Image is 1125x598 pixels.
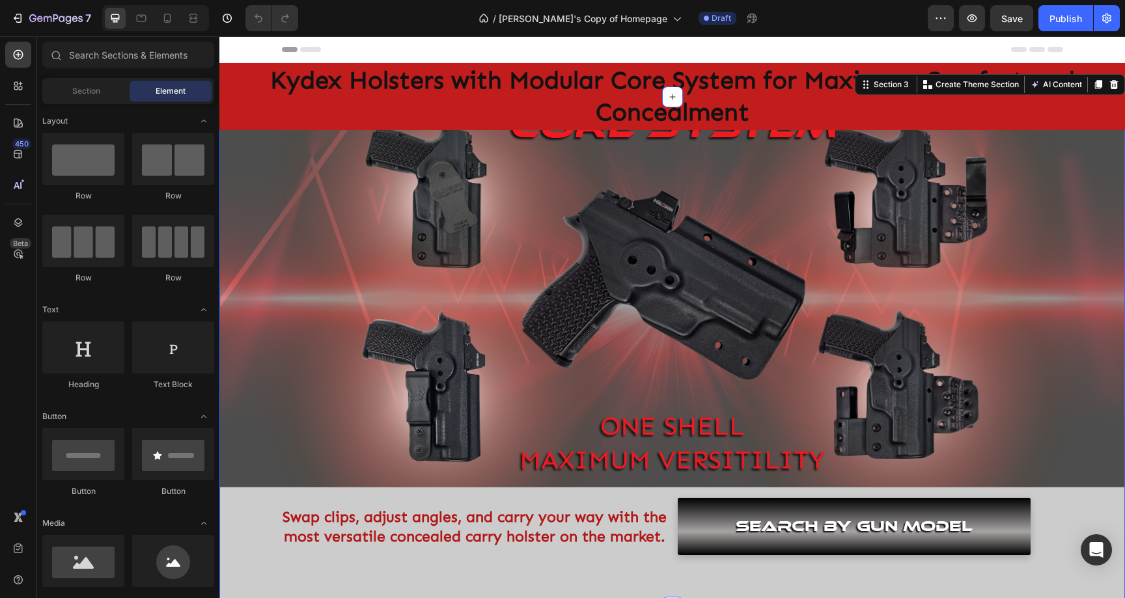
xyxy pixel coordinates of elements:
p: SEARCH BY Gun MODEL [516,477,753,503]
div: Button [42,485,124,497]
button: 7 [5,5,97,31]
div: Section 3 [652,42,692,54]
div: Beta [10,238,31,249]
span: Button [42,411,66,422]
span: Core system [290,70,617,109]
span: Layout [42,115,68,127]
span: Toggle open [193,299,214,320]
div: Open Intercom Messenger [1081,534,1112,565]
button: Publish [1038,5,1093,31]
span: / [493,12,496,25]
div: Button [132,485,214,497]
span: Text [42,304,59,316]
a: SEARCH BY Gun MODEL [458,461,811,519]
div: Row [42,190,124,202]
div: 450 [12,139,31,149]
button: AI Content [808,40,865,56]
iframe: Design area [219,36,1125,598]
button: Save [990,5,1033,31]
span: Toggle open [193,406,214,427]
p: MAXIMUM VERSITILITY [74,407,832,441]
input: Search Sections & Elements [42,42,214,68]
div: Publish [1049,12,1082,25]
span: Save [1001,13,1023,24]
div: Row [132,190,214,202]
span: Element [156,85,186,97]
div: Undo/Redo [245,5,298,31]
div: Text Block [132,379,214,390]
div: Heading [42,379,124,390]
p: ONE SHELL [74,373,832,407]
span: Media [42,517,65,529]
span: Section [72,85,100,97]
div: Row [132,272,214,284]
span: [PERSON_NAME]'s Copy of Homepage [499,12,667,25]
span: Draft [712,12,731,24]
span: Toggle open [193,513,214,534]
span: Toggle open [193,111,214,131]
p: Create Theme Section [716,42,799,54]
p: 7 [85,10,91,26]
p: Swap clips, adjust angles, and carry your way with the most versatile concealed carry holster on ... [62,471,448,510]
div: Row [42,272,124,284]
